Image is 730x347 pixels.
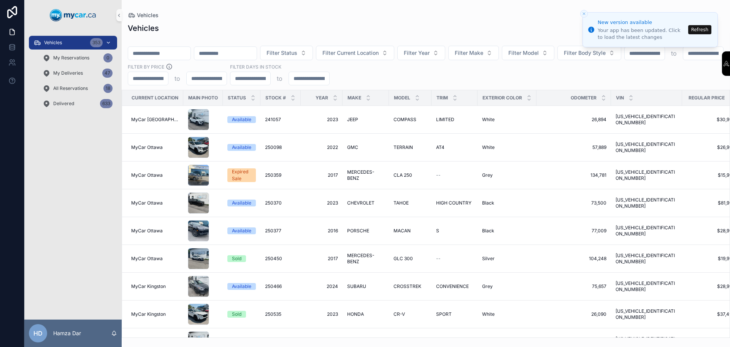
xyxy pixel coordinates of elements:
[131,172,163,178] span: MyCar Ottawa
[232,255,241,262] div: Sold
[616,253,678,265] a: [US_VEHICLE_IDENTIFICATION_NUMBER]
[616,225,678,237] span: [US_VEHICLE_IDENTIFICATION_NUMBER]
[671,49,677,58] p: to
[277,74,282,83] p: to
[53,329,81,337] p: Hamza Dar
[265,283,296,289] a: 250466
[436,311,473,317] a: SPORT
[689,95,725,101] span: Regular Price
[394,256,413,262] span: GLC 300
[436,144,444,150] span: AT4
[436,117,473,123] a: LIMITED
[38,82,117,95] a: All Reservations18
[482,311,495,317] span: White
[131,311,166,317] span: MyCar Kingston
[265,311,281,317] span: 250535
[616,280,678,293] a: [US_VEHICLE_IDENTIFICATION_NUMBER]
[53,85,88,91] span: All Reservations
[397,46,445,60] button: Select Button
[128,63,164,70] label: FILTER BY PRICE
[305,200,338,206] span: 2023
[265,117,281,123] span: 241057
[347,200,375,206] span: CHEVROLET
[265,283,282,289] span: 250466
[227,227,256,234] a: Available
[131,172,179,178] a: MyCar Ottawa
[131,283,179,289] a: MyCar Kingston
[482,256,495,262] span: Silver
[44,40,62,46] span: Vehicles
[265,144,282,150] span: 250098
[347,283,384,289] a: SUBARU
[394,283,421,289] span: CROSSTREK
[227,255,256,262] a: Sold
[305,228,338,234] span: 2016
[232,200,251,206] div: Available
[305,311,338,317] span: 2023
[102,69,113,78] div: 47
[394,200,427,206] a: TAHOE
[53,101,74,107] span: Delivered
[38,97,117,110] a: Delivered633
[502,46,554,60] button: Select Button
[482,117,532,123] a: White
[305,144,338,150] a: 2022
[616,114,678,126] a: [US_VEHICLE_IDENTIFICATION_NUMBER]
[541,144,606,150] a: 57,889
[541,200,606,206] a: 73,500
[482,228,532,234] a: Black
[508,49,539,57] span: Filter Model
[132,95,178,101] span: Current Location
[347,283,366,289] span: SUBARU
[131,200,163,206] span: MyCar Ottawa
[38,51,117,65] a: My Reservations0
[131,228,163,234] span: MyCar Ottawa
[482,283,493,289] span: Grey
[482,172,493,178] span: Grey
[347,117,384,123] a: JEEP
[265,200,282,206] span: 250370
[347,311,384,317] a: HONDA
[53,55,89,61] span: My Reservations
[347,144,384,150] a: GMC
[482,311,532,317] a: White
[188,95,218,101] span: Main Photo
[305,283,338,289] a: 2024
[103,53,113,62] div: 0
[394,228,411,234] span: MACAN
[347,144,358,150] span: GMC
[541,256,606,262] span: 104,248
[482,228,494,234] span: Black
[347,117,358,123] span: JEEP
[265,228,281,234] span: 250377
[128,23,159,34] h1: Vehicles
[347,169,384,181] a: MERCEDES-BENZ
[482,144,532,150] a: White
[436,256,441,262] span: --
[232,283,251,290] div: Available
[482,200,494,206] span: Black
[436,311,452,317] span: SPORT
[265,200,296,206] a: 250370
[131,311,179,317] a: MyCar Kingston
[616,169,678,181] a: [US_VEHICLE_IDENTIFICATION_NUMBER]
[564,49,606,57] span: Filter Body Style
[541,228,606,234] a: 77,009
[436,228,473,234] a: S
[265,256,296,262] a: 250450
[436,228,439,234] span: S
[305,117,338,123] a: 2023
[616,197,678,209] span: [US_VEHICLE_IDENTIFICATION_NUMBER]
[394,117,416,123] span: COMPASS
[482,200,532,206] a: Black
[394,172,427,178] a: CLA 250
[394,95,410,101] span: Model
[305,256,338,262] a: 2017
[175,74,180,83] p: to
